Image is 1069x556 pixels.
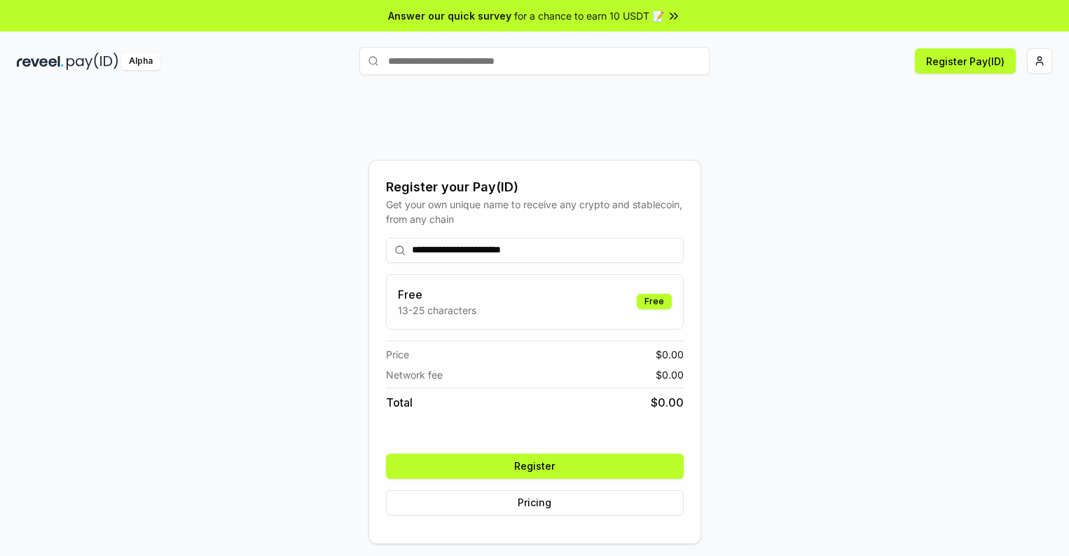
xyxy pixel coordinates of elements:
[67,53,118,70] img: pay_id
[121,53,160,70] div: Alpha
[386,490,684,515] button: Pricing
[398,303,476,318] p: 13-25 characters
[398,286,476,303] h3: Free
[915,48,1016,74] button: Register Pay(ID)
[656,347,684,362] span: $ 0.00
[388,8,511,23] span: Answer our quick survey
[656,367,684,382] span: $ 0.00
[514,8,664,23] span: for a chance to earn 10 USDT 📝
[386,367,443,382] span: Network fee
[386,197,684,226] div: Get your own unique name to receive any crypto and stablecoin, from any chain
[637,294,672,309] div: Free
[386,454,684,479] button: Register
[651,394,684,411] span: $ 0.00
[386,394,413,411] span: Total
[17,53,64,70] img: reveel_dark
[386,347,409,362] span: Price
[386,177,684,197] div: Register your Pay(ID)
